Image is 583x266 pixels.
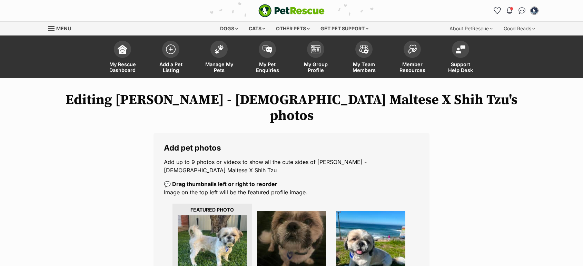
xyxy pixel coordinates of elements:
[164,143,419,152] legend: Add pet photos
[456,45,465,53] img: help-desk-icon-fdf02630f3aa405de69fd3d07c3f3aa587a6932b1a1747fa1d2bba05be0121f9.svg
[445,61,476,73] span: Support Help Desk
[164,158,419,174] p: Add up to 9 photos or videos to show all the cute sides of [PERSON_NAME] - [DEMOGRAPHIC_DATA] Mal...
[107,61,138,73] span: My Rescue Dashboard
[291,37,340,78] a: My Group Profile
[507,7,512,14] img: notifications-46538b983faf8c2785f20acdc204bb7945ddae34d4c08c2a6579f10ce5e182be.svg
[48,92,535,124] h1: Editing [PERSON_NAME] - [DEMOGRAPHIC_DATA] Maltese X Shih Tzu's photos
[204,61,235,73] span: Manage My Pets
[166,44,176,54] img: add-pet-listing-icon-0afa8454b4691262ce3f59096e99ab1cd57d4a30225e0717b998d2c9b9846f56.svg
[407,44,417,54] img: member-resources-icon-8e73f808a243e03378d46382f2149f9095a855e16c252ad45f914b54edf8863c.svg
[499,22,540,35] div: Good Reads
[195,37,243,78] a: Manage My Pets
[56,25,71,31] span: Menu
[445,22,497,35] div: About PetRescue
[252,61,283,73] span: My Pet Enquiries
[492,5,540,16] ul: Account quick links
[518,7,526,14] img: chat-41dd97257d64d25036548639549fe6c8038ab92f7586957e7f3b1b290dea8141.svg
[118,44,127,54] img: dashboard-icon-eb2f2d2d3e046f16d808141f083e7271f6b2e854fb5c12c21221c1fb7104beca.svg
[214,45,224,54] img: manage-my-pets-icon-02211641906a0b7f246fdf0571729dbe1e7629f14944591b6c1af311fb30b64b.svg
[529,5,540,16] button: My account
[98,37,147,78] a: My Rescue Dashboard
[271,22,315,35] div: Other pets
[348,61,379,73] span: My Team Members
[263,45,272,53] img: pet-enquiries-icon-7e3ad2cf08bfb03b45e93fb7055b45f3efa6380592205ae92323e6603595dc1f.svg
[388,37,436,78] a: Member Resources
[300,61,331,73] span: My Group Profile
[492,5,503,16] a: Favourites
[244,22,270,35] div: Cats
[258,4,325,17] a: PetRescue
[48,22,76,34] a: Menu
[340,37,388,78] a: My Team Members
[316,22,373,35] div: Get pet support
[516,5,527,16] a: Conversations
[243,37,291,78] a: My Pet Enquiries
[155,61,186,73] span: Add a Pet Listing
[258,4,325,17] img: logo-e224e6f780fb5917bec1dbf3a21bbac754714ae5b6737aabdf751b685950b380.svg
[311,45,320,53] img: group-profile-icon-3fa3cf56718a62981997c0bc7e787c4b2cf8bcc04b72c1350f741eb67cf2f40e.svg
[147,37,195,78] a: Add a Pet Listing
[359,45,369,54] img: team-members-icon-5396bd8760b3fe7c0b43da4ab00e1e3bb1a5d9ba89233759b79545d2d3fc5d0d.svg
[531,7,538,14] img: Carly Goodhew profile pic
[397,61,428,73] span: Member Resources
[164,180,419,196] p: Image on the top left will be the featured profile image.
[164,181,277,187] b: 💬 Drag thumbnails left or right to reorder
[436,37,485,78] a: Support Help Desk
[504,5,515,16] button: Notifications
[215,22,243,35] div: Dogs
